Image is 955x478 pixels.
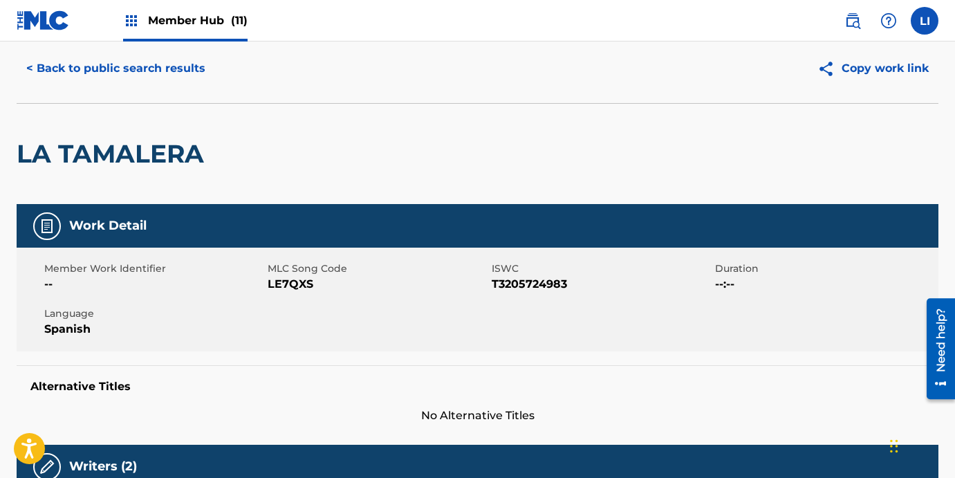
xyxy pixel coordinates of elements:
div: Drag [890,425,898,467]
img: Writers [39,459,55,475]
span: LE7QXS [268,276,488,293]
div: Help [875,7,902,35]
span: T3205724983 [492,276,712,293]
span: -- [44,276,264,293]
a: Public Search [839,7,866,35]
button: Copy work link [808,51,938,86]
span: Member Hub [148,12,248,28]
span: MLC Song Code [268,261,488,276]
img: MLC Logo [17,10,70,30]
h5: Alternative Titles [30,380,925,394]
img: help [880,12,897,29]
iframe: Chat Widget [886,412,955,478]
span: Language [44,306,264,321]
button: < Back to public search results [17,51,215,86]
span: (11) [231,14,248,27]
span: Member Work Identifier [44,261,264,276]
img: Copy work link [817,60,842,77]
img: Top Rightsholders [123,12,140,29]
img: Work Detail [39,218,55,235]
span: ISWC [492,261,712,276]
h5: Writers (2) [69,459,137,475]
span: Spanish [44,321,264,338]
span: No Alternative Titles [17,407,938,424]
div: User Menu [911,7,938,35]
iframe: Resource Center [916,293,955,404]
span: Duration [715,261,935,276]
h2: LA TAMALERA [17,138,211,169]
span: --:-- [715,276,935,293]
img: search [844,12,861,29]
h5: Work Detail [69,218,147,234]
